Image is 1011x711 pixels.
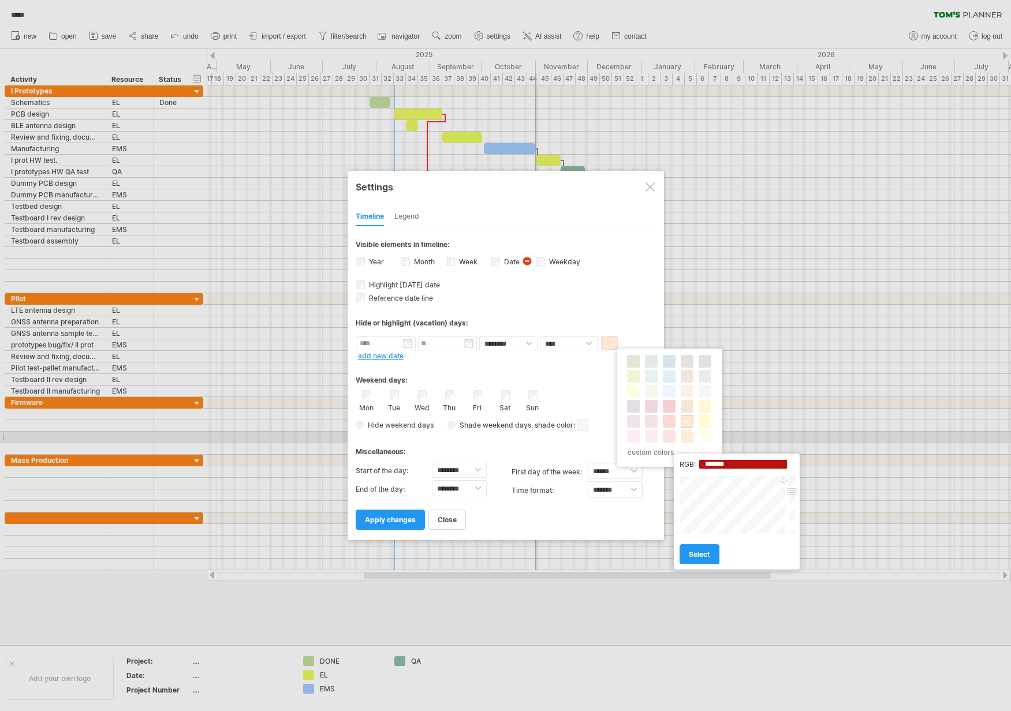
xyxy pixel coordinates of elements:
div: Hide or highlight (vacation) days: [356,319,656,327]
label: Wed [415,401,429,412]
span: Hide weekend days [364,421,434,429]
a: apply changes [356,510,425,530]
label: Sat [498,401,512,412]
a: select [680,544,719,564]
span: apply changes [365,515,416,524]
div: Timeline [356,208,384,226]
label: Fri [470,401,484,412]
label: Start of the day: [356,462,432,480]
label: Mon [359,401,374,412]
label: Thu [442,401,457,412]
div: Settings [356,176,656,197]
span: close [438,515,457,524]
label: RGB: [680,460,696,469]
a: close [428,510,466,530]
label: first day of the week: [512,463,588,481]
label: Time format: [512,481,588,500]
span: Shade weekend days [456,421,531,429]
label: Date [502,257,520,266]
label: End of the day: [356,480,432,499]
label: Week [457,257,477,266]
div: custom colors... [622,444,713,460]
span: Highlight [DATE] date [367,280,440,289]
div: Weekend days: [356,365,656,387]
span: Reference date line [367,294,433,302]
label: Month [412,257,435,266]
label: Year [367,257,384,266]
label: Tue [387,401,401,412]
a: add new date [358,351,404,360]
div: Legend [394,208,419,226]
span: select [689,550,710,559]
span: click here to change the shade color [577,420,588,431]
label: Weekday [547,257,580,266]
span: , shade color: [531,418,588,432]
div: Miscellaneous: [356,436,656,459]
div: Visible elements in timeline: [356,240,656,252]
label: Sun [525,401,540,412]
